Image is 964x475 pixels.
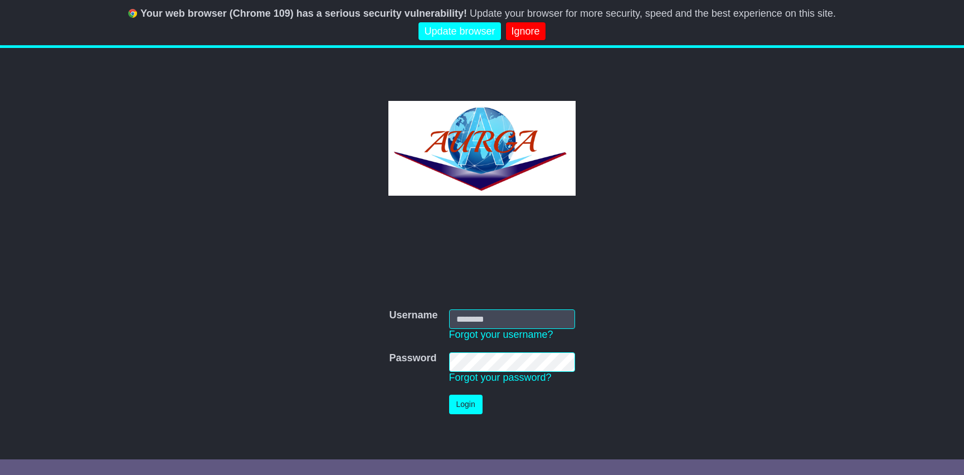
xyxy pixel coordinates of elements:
a: Ignore [506,22,546,41]
a: Forgot your password? [449,372,552,383]
button: Login [449,395,483,414]
a: Forgot your username? [449,329,553,340]
b: Your web browser (Chrome 109) has a serious security vulnerability! [140,8,467,19]
img: AURGA [388,101,576,196]
label: Password [389,352,436,365]
span: Update your browser for more security, speed and the best experience on this site. [470,8,836,19]
label: Username [389,309,437,322]
a: Update browser [418,22,500,41]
